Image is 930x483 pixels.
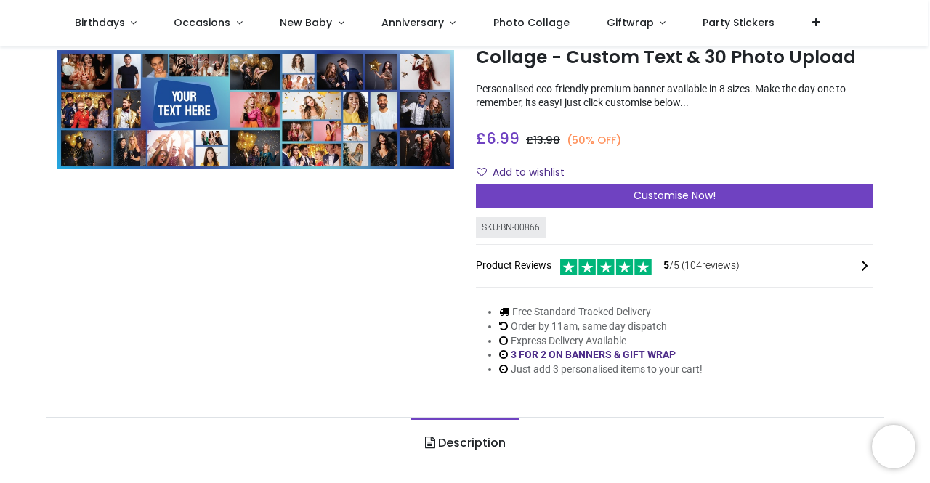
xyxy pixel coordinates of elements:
img: Personalised Party Banner - Blue Photo Collage - Custom Text & 30 Photo Upload [57,50,454,169]
li: Free Standard Tracked Delivery [499,305,703,320]
a: Description [411,418,519,468]
i: Add to wishlist [477,167,487,177]
p: Personalised eco-friendly premium banner available in 8 sizes. Make the day one to remember, its ... [476,82,873,110]
span: 5 [663,259,669,271]
div: Product Reviews [476,256,873,276]
span: Giftwrap [607,15,654,30]
li: Just add 3 personalised items to your cart! [499,362,703,377]
div: SKU: BN-00866 [476,217,546,238]
button: Add to wishlistAdd to wishlist [476,161,577,185]
small: (50% OFF) [567,133,622,148]
span: Anniversary [381,15,444,30]
span: Customise Now! [634,188,716,203]
span: Photo Collage [493,15,570,30]
li: Order by 11am, same day dispatch [499,320,703,334]
a: 3 FOR 2 ON BANNERS & GIFT WRAP [511,349,676,360]
span: £ [476,128,519,149]
span: New Baby [280,15,332,30]
span: Party Stickers [703,15,775,30]
span: £ [526,133,560,147]
iframe: Brevo live chat [872,425,915,468]
span: 6.99 [486,128,519,149]
span: Birthdays [75,15,125,30]
span: 13.98 [533,133,560,147]
span: Occasions [174,15,230,30]
li: Express Delivery Available [499,334,703,349]
span: /5 ( 104 reviews) [663,259,740,273]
